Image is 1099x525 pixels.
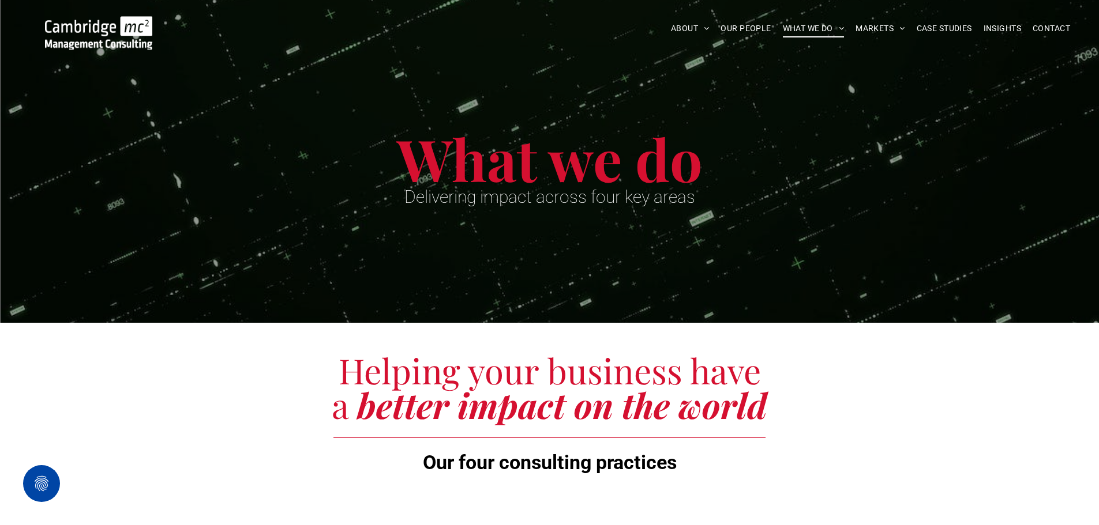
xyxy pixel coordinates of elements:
a: WHAT WE DO [777,20,850,37]
img: Go to Homepage [45,16,152,50]
a: ABOUT [665,20,715,37]
a: Your Business Transformed | Cambridge Management Consulting [45,18,152,30]
a: INSIGHTS [978,20,1027,37]
span: What we do [397,120,703,197]
span: better impact on the world [357,382,767,428]
span: Helping your business have a [332,347,761,428]
a: CONTACT [1027,20,1076,37]
a: MARKETS [850,20,910,37]
a: OUR PEOPLE [715,20,777,37]
span: Our four consulting practices [423,451,677,474]
span: Delivering impact across four key areas [404,187,695,207]
a: CASE STUDIES [911,20,978,37]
